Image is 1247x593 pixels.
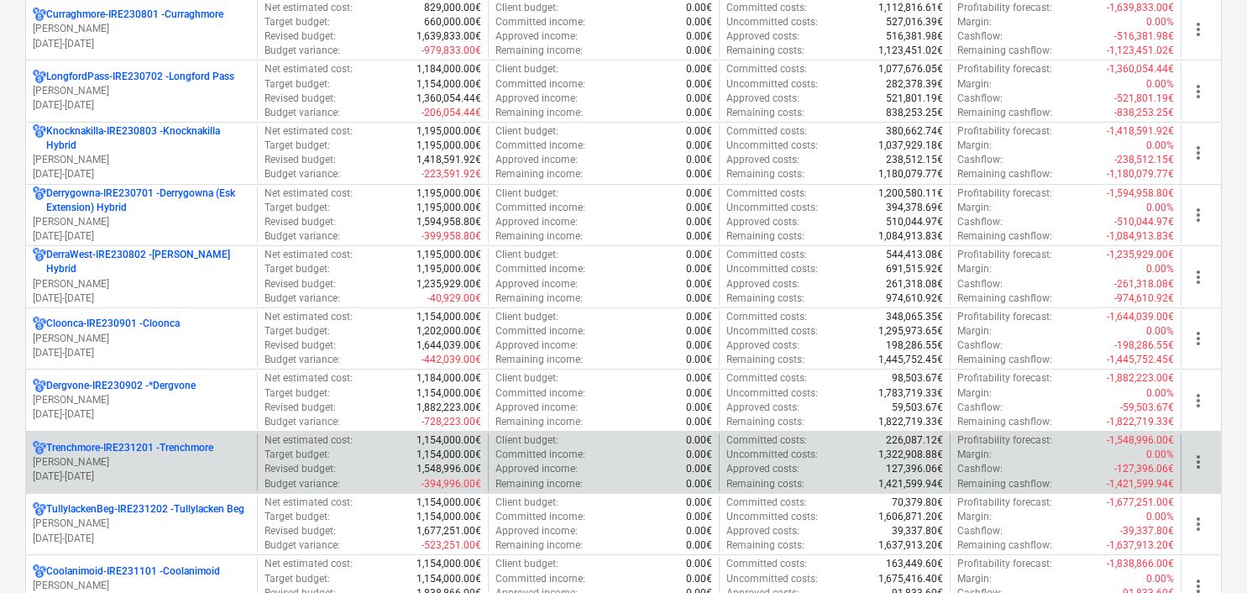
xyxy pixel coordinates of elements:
p: Committed income : [495,386,585,401]
p: 0.00€ [686,186,712,201]
p: 838,253.25€ [886,106,943,120]
p: -1,235,929.00€ [1107,248,1174,262]
p: 0.00€ [686,106,712,120]
p: Committed income : [495,139,585,153]
p: 0.00€ [686,433,712,448]
p: Committed income : [495,15,585,29]
p: Target budget : [265,324,330,338]
p: 0.00% [1146,139,1174,153]
p: -1,418,591.92€ [1107,124,1174,139]
p: Remaining costs : [726,44,804,58]
p: Margin : [957,77,992,92]
p: 226,087.12€ [886,433,943,448]
p: -261,318.08€ [1114,277,1174,291]
span: more_vert [1188,267,1208,287]
p: [PERSON_NAME] [33,215,250,229]
p: 0.00€ [686,124,712,139]
p: Remaining costs : [726,229,804,244]
p: Remaining cashflow : [957,415,1052,429]
p: Client budget : [495,433,558,448]
p: Remaining cashflow : [957,229,1052,244]
p: 282,378.39€ [886,77,943,92]
p: Revised budget : [265,401,336,415]
p: Uncommitted costs : [726,77,818,92]
p: 0.00€ [686,277,712,291]
p: Remaining income : [495,415,583,429]
p: Margin : [957,386,992,401]
p: Profitability forecast : [957,1,1052,15]
p: Profitability forecast : [957,248,1052,262]
p: Remaining costs : [726,106,804,120]
p: 59,503.67€ [892,401,943,415]
p: Revised budget : [265,29,336,44]
div: Project has multi currencies enabled [33,564,46,579]
p: -979,833.00€ [422,44,481,58]
p: 1,154,000.00€ [417,433,481,448]
p: -1,180,079.77€ [1107,167,1174,181]
p: Uncommitted costs : [726,324,818,338]
div: Project has multi currencies enabled [33,248,46,276]
p: -974,610.92€ [1114,291,1174,306]
p: -521,801.19€ [1114,92,1174,106]
p: 829,000.00€ [424,1,481,15]
p: [DATE] - [DATE] [33,167,250,181]
p: Approved income : [495,338,578,353]
p: 0.00% [1146,201,1174,215]
p: Remaining cashflow : [957,106,1052,120]
p: Committed income : [495,77,585,92]
span: more_vert [1188,81,1208,102]
p: Revised budget : [265,462,336,476]
p: Cashflow : [957,277,1003,291]
p: -1,644,039.00€ [1107,310,1174,324]
p: Approved income : [495,215,578,229]
p: Budget variance : [265,229,340,244]
p: Approved costs : [726,92,799,106]
span: more_vert [1188,19,1208,39]
p: Cashflow : [957,401,1003,415]
p: 1,644,039.00€ [417,338,481,353]
p: -510,044.97€ [1114,215,1174,229]
p: Margin : [957,139,992,153]
p: Committed costs : [726,62,807,76]
p: -1,594,958.80€ [1107,186,1174,201]
p: 0.00€ [686,62,712,76]
p: Target budget : [265,262,330,276]
p: Remaining income : [495,106,583,120]
p: Profitability forecast : [957,310,1052,324]
p: 1,360,054.44€ [417,92,481,106]
p: Coolanimoid-IRE231101 - Coolanimoid [46,564,220,579]
p: Committed costs : [726,371,807,386]
p: 521,801.19€ [886,92,943,106]
p: [PERSON_NAME] [33,332,250,346]
p: Approved costs : [726,215,799,229]
p: Remaining costs : [726,415,804,429]
p: 1,077,676.05€ [878,62,943,76]
p: 1,195,000.00€ [417,201,481,215]
p: Dergvone-IRE230902 - *Dergvone [46,379,196,393]
p: Committed costs : [726,124,807,139]
p: [PERSON_NAME] [33,393,250,407]
p: Uncommitted costs : [726,15,818,29]
p: 0.00€ [686,353,712,367]
p: Remaining costs : [726,291,804,306]
p: -1,882,223.00€ [1107,371,1174,386]
p: 0.00% [1146,77,1174,92]
p: [PERSON_NAME] [33,277,250,291]
p: Net estimated cost : [265,1,353,15]
p: -40,929.00€ [427,291,481,306]
p: Cashflow : [957,215,1003,229]
p: 1,037,929.18€ [878,139,943,153]
p: -1,445,752.45€ [1107,353,1174,367]
p: Trenchmore-IRE231201 - Trenchmore [46,441,213,455]
p: Budget variance : [265,291,340,306]
p: 0.00% [1146,324,1174,338]
div: Project has multi currencies enabled [33,186,46,215]
div: Trenchmore-IRE231201 -Trenchmore[PERSON_NAME][DATE]-[DATE] [33,441,250,484]
p: Target budget : [265,448,330,462]
p: 98,503.67€ [892,371,943,386]
p: Client budget : [495,310,558,324]
div: Knocknakilla-IRE230803 -Knocknakilla Hybrid[PERSON_NAME][DATE]-[DATE] [33,124,250,182]
div: Dergvone-IRE230902 -*Dergvone[PERSON_NAME][DATE]-[DATE] [33,379,250,422]
p: Budget variance : [265,167,340,181]
p: Profitability forecast : [957,124,1052,139]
